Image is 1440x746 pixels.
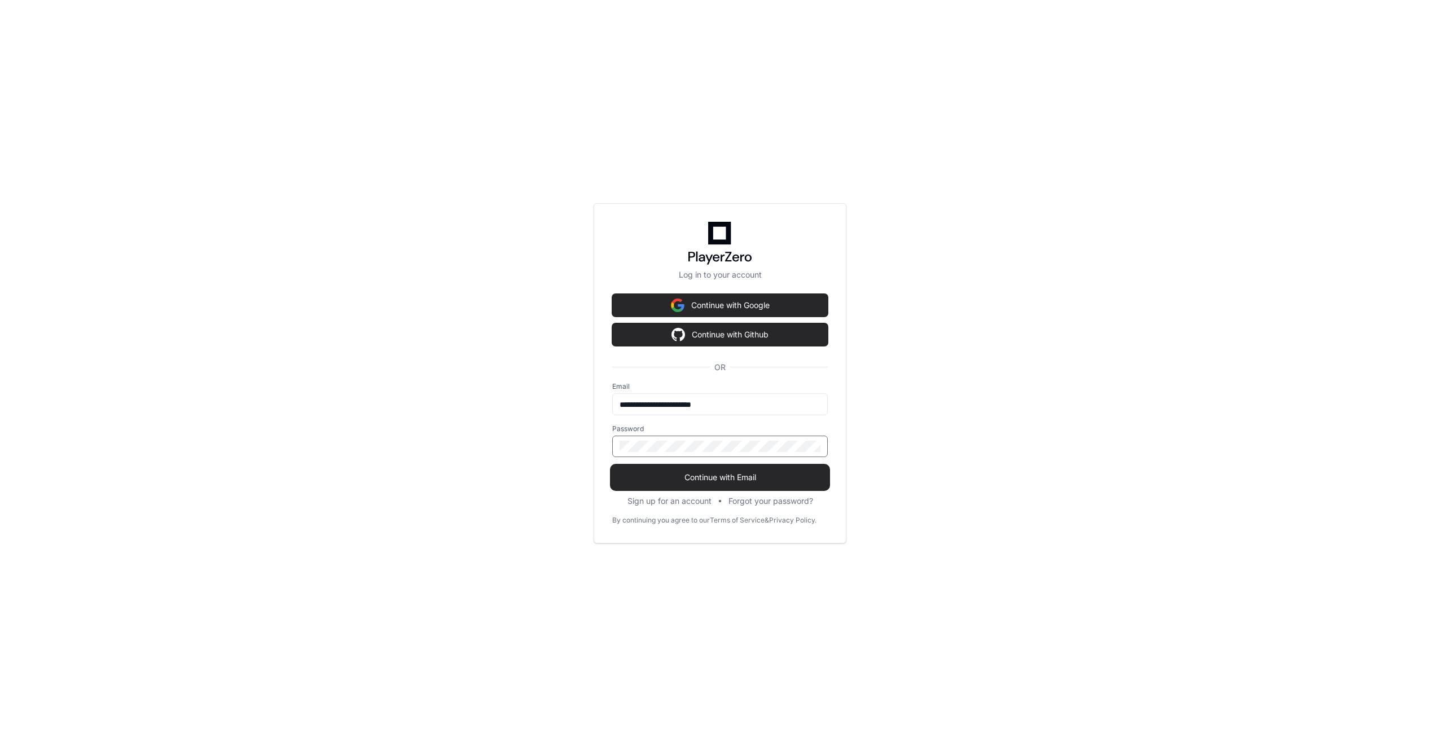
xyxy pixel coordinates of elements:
[612,472,828,483] span: Continue with Email
[728,495,813,507] button: Forgot your password?
[627,495,712,507] button: Sign up for an account
[765,516,769,525] div: &
[612,382,828,391] label: Email
[612,323,828,346] button: Continue with Github
[710,516,765,525] a: Terms of Service
[710,362,730,373] span: OR
[612,466,828,489] button: Continue with Email
[612,269,828,280] p: Log in to your account
[769,516,816,525] a: Privacy Policy.
[671,294,684,317] img: Sign in with google
[671,323,685,346] img: Sign in with google
[612,294,828,317] button: Continue with Google
[612,516,710,525] div: By continuing you agree to our
[612,424,828,433] label: Password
